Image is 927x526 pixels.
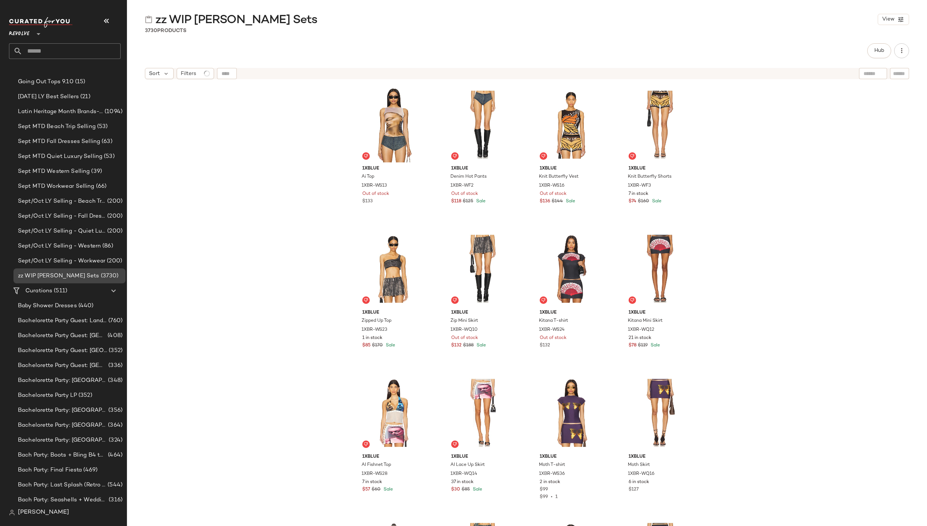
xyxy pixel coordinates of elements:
span: AI Lace Up Skirt [450,462,485,469]
img: svg%3e [9,510,15,516]
span: Knit Butterfly Vest [539,174,579,180]
span: (53) [96,122,108,131]
span: Bachelorette Party Guest: [GEOGRAPHIC_DATA] [18,346,107,355]
span: Bachelorette Party: [GEOGRAPHIC_DATA] [18,406,107,415]
img: 1XBR-WQ10_V1.jpg [445,231,520,306]
span: 1 [555,495,558,499]
span: (63) [100,137,112,146]
span: Bachelorette Party: [GEOGRAPHIC_DATA] [18,436,107,445]
span: 3730 [145,28,157,34]
img: 1XBR-WQ12_V1.jpg [623,231,698,306]
span: $136 [540,198,550,205]
span: $132 [540,342,550,349]
span: Bach Party: Last Splash (Retro [GEOGRAPHIC_DATA]) [18,481,106,489]
span: (316) [107,496,123,504]
span: (86) [101,242,113,250]
span: Baby Shower Dresses [18,302,77,310]
span: 1XBR-WS36 [539,471,565,477]
span: • [548,495,555,499]
span: (760) [107,317,123,325]
span: zz WIP [PERSON_NAME] Sets [18,272,99,280]
span: Sept MTD Beach Trip Selling [18,122,96,131]
span: Sept MTD Fall Dresses Selling [18,137,100,146]
span: 1XBLUE [540,165,603,172]
span: $99 [540,495,548,499]
span: 1XBLUE [362,165,425,172]
span: Bachelorette Party LP [18,391,77,400]
span: 2 in stock [540,479,560,486]
img: 1XBR-WQ14_V1.jpg [445,375,520,451]
img: svg%3e [630,154,635,158]
span: Zipped Up Top [362,318,391,324]
span: Curations [25,287,52,295]
span: Revolve [9,25,30,39]
span: 1XBR-WS24 [539,327,565,333]
span: $132 [451,342,462,349]
span: Sort [149,70,160,78]
span: (3730) [99,272,119,280]
img: svg%3e [364,298,368,302]
span: (440) [77,302,94,310]
img: 1XBR-WF3_V1.jpg [623,87,698,162]
span: 1XBR-WF2 [450,183,474,189]
span: $170 [372,342,383,349]
img: cfy_white_logo.C9jOOHJF.svg [9,17,72,28]
span: Moth Skirt [628,462,650,469]
span: Bachelorette Party: [GEOGRAPHIC_DATA] [18,376,106,385]
span: Sale [475,343,486,348]
span: Sept/Oct LY Selling - Beach Trip [18,197,106,206]
span: (39) [90,167,102,176]
img: 1XBR-WS16_V1.jpg [534,87,609,162]
span: Out of stock [362,191,389,197]
span: 1XBLUE [451,165,514,172]
span: Sept/Oct LY Selling - Quiet Luxe [18,227,106,236]
span: $188 [463,342,474,349]
span: (200) [106,197,123,206]
img: svg%3e [453,154,457,158]
span: $119 [638,342,648,349]
span: 1XBLUE [629,165,692,172]
span: $127 [629,486,639,493]
span: 37 in stock [451,479,474,486]
span: (336) [107,361,123,370]
span: 1XBR-WQ14 [450,471,477,477]
span: 1XBR-WF3 [628,183,651,189]
span: Out of stock [540,335,567,342]
span: Sept MTD Workwear Selling [18,182,94,191]
span: 1XBR-WQ16 [628,471,654,477]
span: Zip Mini Skirt [450,318,478,324]
span: $85 [462,486,470,493]
span: Hub [874,48,884,54]
span: Sept/Oct LY Selling - Western [18,242,101,250]
img: 1XBR-WS23_V1.jpg [356,231,431,306]
span: View [882,16,895,22]
span: 1XBLUE [362,309,425,316]
span: Sale [475,199,486,204]
span: (364) [106,421,123,430]
span: Bach Party: Seashells + Wedding Bells [18,496,107,504]
span: 1XBLUE [451,309,514,316]
span: Sale [471,487,482,492]
span: Sept MTD Western Selling [18,167,90,176]
span: 1XBR-WS23 [362,327,387,333]
span: (53) [102,152,115,161]
span: Going Out Tops 9.10 [18,78,74,86]
span: 1XBR-WS16 [539,183,564,189]
span: $60 [372,486,381,493]
img: svg%3e [541,154,546,158]
span: 1XBLUE [451,454,514,460]
span: Bach Party: Boots + Bling B4 the Ring [18,451,106,460]
span: 1XBR-WQ10 [450,327,478,333]
span: Denim Hot Pants [450,174,487,180]
span: $30 [451,486,460,493]
img: 1XBR-WS28_V1.jpg [356,375,431,451]
img: svg%3e [541,298,546,302]
span: Sale [649,343,660,348]
span: Bachelorette Party Guest: [GEOGRAPHIC_DATA] [18,361,107,370]
span: $99 [540,486,548,493]
img: 1XBR-WF2_V1.jpg [445,87,520,162]
span: (408) [106,332,123,340]
span: (356) [107,406,123,415]
span: (348) [106,376,123,385]
img: svg%3e [364,442,368,446]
